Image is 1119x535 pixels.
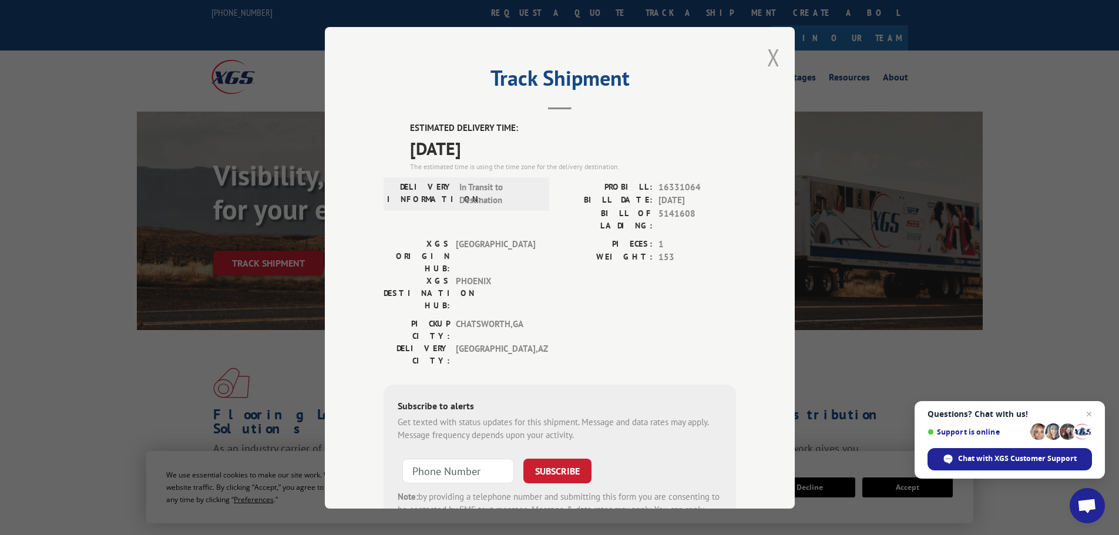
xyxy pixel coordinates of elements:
label: DELIVERY INFORMATION: [387,180,453,207]
label: ESTIMATED DELIVERY TIME: [410,122,736,135]
button: SUBSCRIBE [523,458,592,483]
span: 5141608 [658,207,736,231]
h2: Track Shipment [384,70,736,92]
span: [DATE] [410,134,736,161]
label: BILL OF LADING: [560,207,653,231]
span: 153 [658,251,736,264]
label: XGS DESTINATION HUB: [384,274,450,311]
span: 1 [658,237,736,251]
label: PIECES: [560,237,653,251]
label: XGS ORIGIN HUB: [384,237,450,274]
strong: Note: [398,490,418,502]
span: In Transit to Destination [459,180,539,207]
span: Questions? Chat with us! [928,409,1092,419]
div: The estimated time is using the time zone for the delivery destination. [410,161,736,171]
span: PHOENIX [456,274,535,311]
label: DELIVERY CITY: [384,342,450,366]
span: [GEOGRAPHIC_DATA] [456,237,535,274]
label: PROBILL: [560,180,653,194]
label: PICKUP CITY: [384,317,450,342]
span: Chat with XGS Customer Support [958,453,1077,464]
span: [GEOGRAPHIC_DATA] , AZ [456,342,535,366]
span: Chat with XGS Customer Support [928,448,1092,470]
label: BILL DATE: [560,194,653,207]
button: Close modal [767,42,780,73]
div: by providing a telephone number and submitting this form you are consenting to be contacted by SM... [398,490,722,530]
div: Get texted with status updates for this shipment. Message and data rates may apply. Message frequ... [398,415,722,442]
label: WEIGHT: [560,251,653,264]
span: 16331064 [658,180,736,194]
input: Phone Number [402,458,514,483]
div: Subscribe to alerts [398,398,722,415]
span: [DATE] [658,194,736,207]
a: Open chat [1070,488,1105,523]
span: CHATSWORTH , GA [456,317,535,342]
span: Support is online [928,428,1026,436]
